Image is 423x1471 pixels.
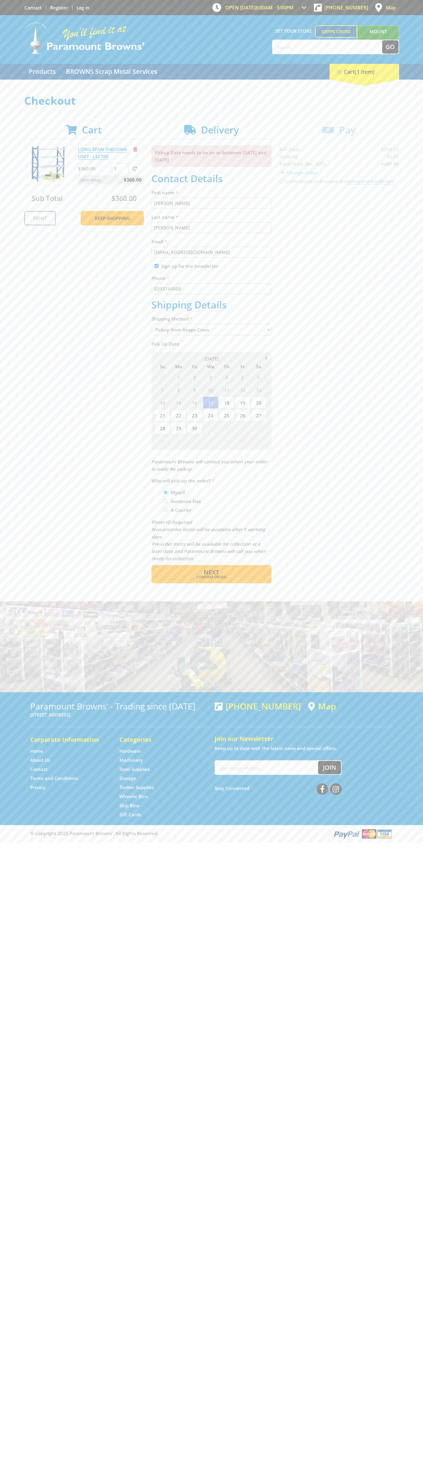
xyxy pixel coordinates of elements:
[119,757,143,763] a: Go to the Machinery page
[24,64,60,80] a: Go to the Products page
[151,238,272,245] label: Email
[203,435,218,447] span: 8
[219,397,234,409] span: 18
[151,247,272,258] input: Please enter your email address.
[235,397,250,409] span: 19
[187,397,202,409] span: 16
[161,263,218,269] label: Sign up for the newsletter
[215,701,301,711] div: [PHONE_NUMBER]
[203,363,218,370] span: We
[201,123,239,136] span: Delivery
[155,371,170,383] span: 31
[171,409,186,421] span: 22
[251,384,266,396] span: 13
[155,384,170,396] span: 7
[151,213,272,221] label: Last name
[315,25,357,38] a: Gepps Cross
[151,189,272,196] label: First name
[119,775,136,782] a: Go to the Storage page
[164,499,168,503] input: Please select who will pick up the order.
[251,397,266,409] span: 20
[215,761,318,774] input: Your email address
[171,371,186,383] span: 1
[330,64,399,80] div: Cart
[119,811,141,818] a: Go to the Gift Cards page
[30,757,50,763] a: Go to the About Us page
[219,384,234,396] span: 11
[155,397,170,409] span: 14
[119,802,139,809] a: Go to the Skip Bins page
[31,193,63,203] span: Sub Total
[119,748,141,754] a: Go to the Hardware page
[215,745,393,752] p: Keep up to date with the latest news and special offers.
[50,5,68,11] a: Go to the registration page
[155,409,170,421] span: 21
[318,761,341,774] button: Join
[151,146,272,167] p: Pickup Date needs to be on or between [DATE] and [DATE]
[30,146,66,182] img: LONG SPAN SHELVING UNIT - LS2700
[151,340,272,347] label: Pick Up Date
[225,4,294,11] span: OPEN [DATE]
[151,519,266,561] em: Photo ID Required. Non-preorder items will be available after 5 working days Pre-order items will...
[171,363,186,370] span: Mo
[30,766,47,772] a: Go to the Contact page
[219,409,234,421] span: 25
[382,40,399,54] button: Go
[251,422,266,434] span: 4
[187,422,202,434] span: 30
[119,793,148,800] a: Go to the Wheelie Bins page
[24,95,399,107] h1: Checkout
[187,409,202,421] span: 23
[215,781,342,795] div: Stay Connected
[251,363,266,370] span: Sa
[203,371,218,383] span: 3
[187,371,202,383] span: 2
[24,5,42,11] a: Go to the Contact page
[119,736,197,744] h5: Categories
[219,371,234,383] span: 4
[169,487,187,498] label: Myself
[251,435,266,447] span: 11
[187,435,202,447] span: 7
[151,299,272,311] h2: Shipping Details
[235,409,250,421] span: 26
[155,435,170,447] span: 5
[357,25,399,48] a: Mount [PERSON_NAME]
[24,211,56,225] a: Print
[81,211,144,225] a: Keep Shopping
[151,173,272,184] h2: Contact Details
[255,4,294,11] span: 8:00am - 5:00pm
[272,25,315,36] span: Set your store
[235,422,250,434] span: 3
[78,165,110,172] p: $360.00
[251,409,266,421] span: 27
[151,477,272,484] label: Who will pick up the order?
[187,363,202,370] span: Tu
[151,283,272,294] input: Please enter your telephone number.
[82,123,102,136] span: Cart
[215,735,393,743] h5: Join our Newsletter
[187,384,202,396] span: 9
[151,324,272,335] select: Please select a shipping method.
[151,222,272,233] input: Please enter your last name.
[203,397,218,409] span: 17
[235,435,250,447] span: 10
[164,508,168,512] input: Please select who will pick up the order.
[151,565,272,583] button: Next Confirm order
[203,422,218,434] span: 1
[124,175,142,184] span: $360.00
[171,422,186,434] span: 29
[235,363,250,370] span: Fr
[24,828,399,839] div: ® Copyright 2025 Paramount Browns'. All Rights Reserved.
[111,193,137,203] span: $360.00
[204,568,219,576] span: Next
[30,748,43,754] a: Go to the Home page
[164,575,259,579] span: Confirm order
[155,422,170,434] span: 28
[235,384,250,396] span: 12
[308,701,336,711] a: View a map of Gepps Cross location
[219,435,234,447] span: 9
[219,422,234,434] span: 2
[203,409,218,421] span: 24
[30,701,209,711] h3: Paramount Browns' - Trading since [DATE]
